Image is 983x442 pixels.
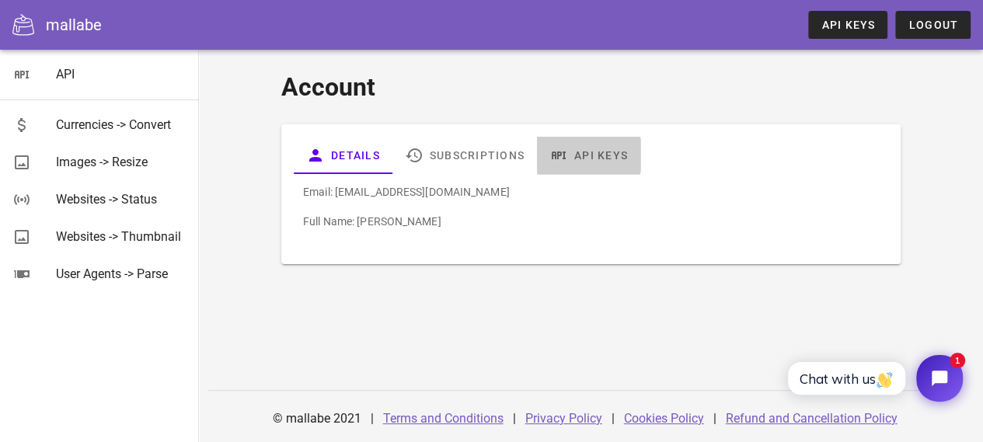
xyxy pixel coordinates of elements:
p: Email: [EMAIL_ADDRESS][DOMAIN_NAME] [303,183,879,200]
a: Terms and Conditions [383,411,504,426]
div: © mallabe 2021 [263,400,371,437]
h1: Account [281,68,901,106]
iframe: Tidio Chat [771,342,976,415]
div: mallabe [46,13,102,37]
div: | [513,400,516,437]
div: User Agents -> Parse [56,266,186,281]
div: Images -> Resize [56,155,186,169]
a: Subscriptions [392,137,537,174]
a: API Keys [537,137,640,174]
button: Logout [895,11,971,39]
div: | [713,400,716,437]
div: | [371,400,374,437]
a: Cookies Policy [624,411,704,426]
div: Currencies -> Convert [56,117,186,132]
a: API Keys [808,11,887,39]
div: Websites -> Status [56,192,186,207]
div: | [612,400,615,437]
div: Websites -> Thumbnail [56,229,186,244]
a: Details [294,137,392,174]
span: Logout [908,19,958,31]
span: API Keys [821,19,875,31]
p: Full Name: [PERSON_NAME] [303,213,879,230]
a: Privacy Policy [525,411,602,426]
div: API [56,67,186,82]
a: Refund and Cancellation Policy [726,411,898,426]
